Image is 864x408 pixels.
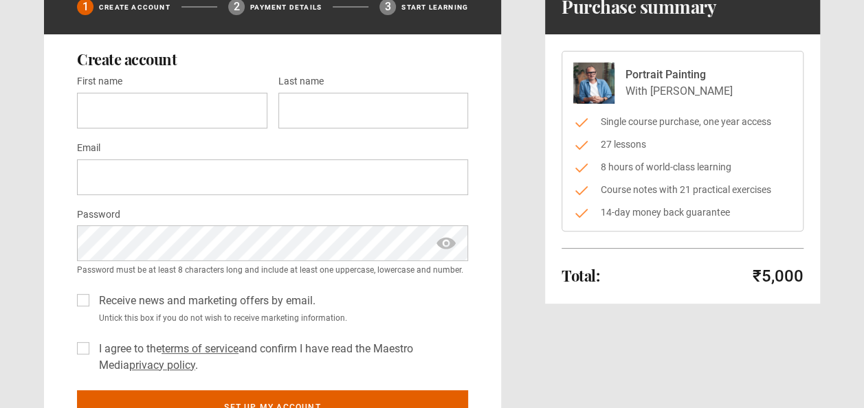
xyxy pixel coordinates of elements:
[573,205,792,220] li: 14-day money back guarantee
[573,115,792,129] li: Single course purchase, one year access
[401,2,468,12] p: Start learning
[93,312,468,324] small: Untick this box if you do not wish to receive marketing information.
[77,73,122,90] label: First name
[129,359,195,372] a: privacy policy
[93,341,468,374] label: I agree to the and confirm I have read the Maestro Media .
[77,140,100,157] label: Email
[753,265,804,287] p: ₹5,000
[77,51,468,67] h2: Create account
[77,264,468,276] small: Password must be at least 8 characters long and include at least one uppercase, lowercase and num...
[625,67,733,83] p: Portrait Painting
[573,183,792,197] li: Course notes with 21 practical exercises
[250,2,322,12] p: Payment details
[562,267,599,284] h2: Total:
[435,225,457,260] span: show password
[77,207,120,223] label: Password
[99,2,170,12] p: Create Account
[93,293,315,309] label: Receive news and marketing offers by email.
[162,342,239,355] a: terms of service
[573,137,792,152] li: 27 lessons
[573,160,792,174] li: 8 hours of world-class learning
[278,73,324,90] label: Last name
[625,83,733,100] p: With [PERSON_NAME]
